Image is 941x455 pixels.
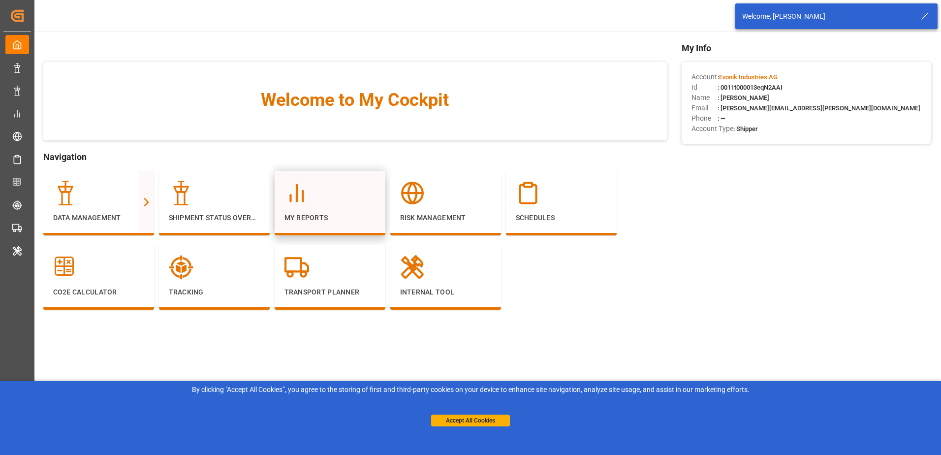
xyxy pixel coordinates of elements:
span: Phone [691,113,718,124]
span: Account Type [691,124,733,134]
span: : [PERSON_NAME][EMAIL_ADDRESS][PERSON_NAME][DOMAIN_NAME] [718,104,920,112]
span: Navigation [43,150,667,163]
p: Risk Management [400,213,491,223]
div: Welcome, [PERSON_NAME] [742,11,911,22]
p: Tracking [169,287,260,297]
p: Data Management [53,213,144,223]
span: : [PERSON_NAME] [718,94,769,101]
button: Accept All Cookies [431,415,510,426]
span: : [718,73,778,81]
span: : 0011t000013eqN2AAI [718,84,783,91]
p: CO2e Calculator [53,287,144,297]
span: Name [691,93,718,103]
span: Email [691,103,718,113]
span: : Shipper [733,125,758,132]
span: My Info [682,41,931,55]
p: Shipment Status Overview [169,213,260,223]
span: Welcome to My Cockpit [63,87,647,113]
span: Account [691,72,718,82]
span: Id [691,82,718,93]
p: Internal Tool [400,287,491,297]
p: Transport Planner [284,287,376,297]
p: Schedules [516,213,607,223]
p: My Reports [284,213,376,223]
span: : — [718,115,725,122]
div: By clicking "Accept All Cookies”, you agree to the storing of first and third-party cookies on yo... [7,385,934,395]
span: Evonik Industries AG [719,73,778,81]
